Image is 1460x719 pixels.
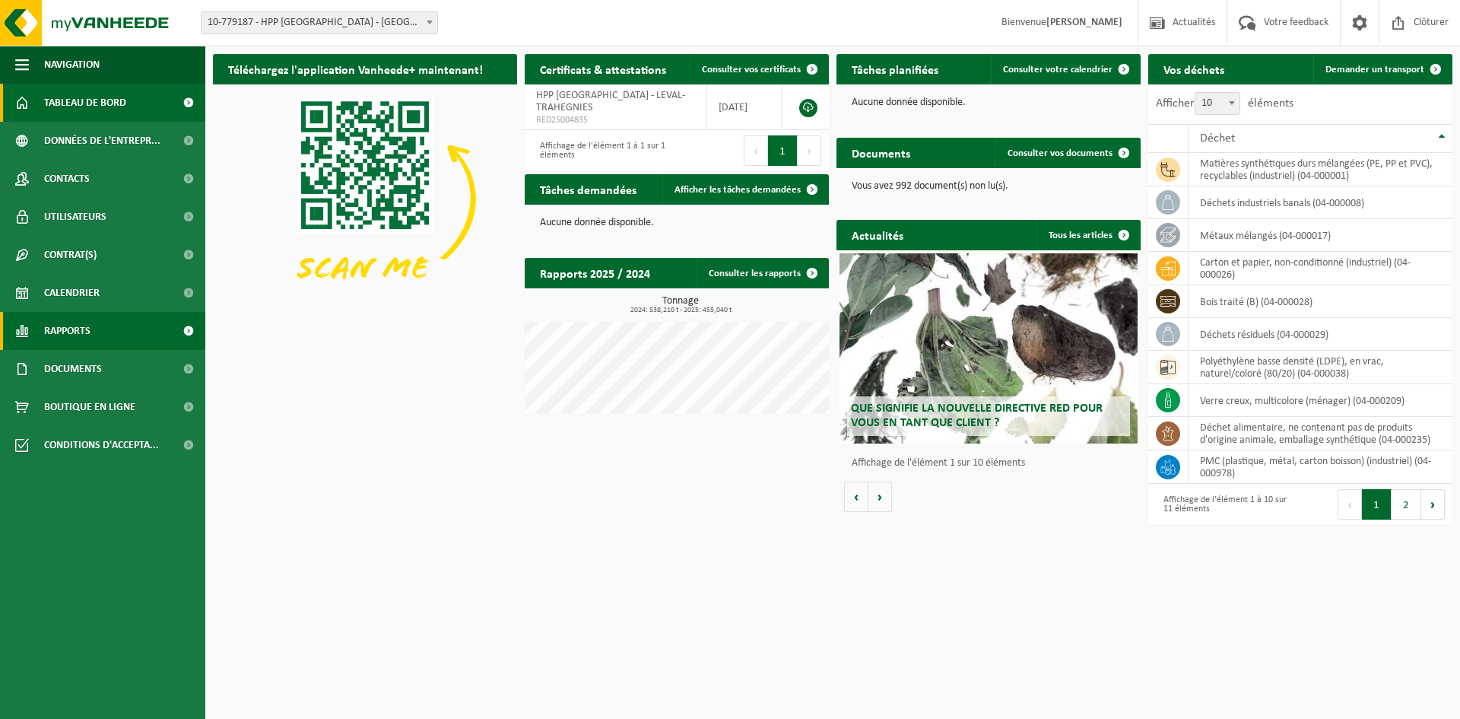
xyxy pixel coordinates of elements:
span: HPP [GEOGRAPHIC_DATA] - LEVAL-TRAHEGNIES [536,90,685,113]
span: Documents [44,350,102,388]
button: Volgende [868,482,892,512]
td: carton et papier, non-conditionné (industriel) (04-000026) [1189,252,1452,285]
h2: Certificats & attestations [525,54,681,84]
td: PMC (plastique, métal, carton boisson) (industriel) (04-000978) [1189,450,1452,484]
a: Consulter vos certificats [690,54,827,84]
button: Vorige [844,482,868,512]
button: 2 [1392,489,1421,520]
div: Affichage de l'élément 1 à 1 sur 1 éléments [532,134,669,167]
a: Consulter votre calendrier [991,54,1139,84]
span: 10 [1195,93,1239,114]
span: Demander un transport [1325,65,1424,75]
td: métaux mélangés (04-000017) [1189,219,1452,252]
span: Rapports [44,312,90,350]
p: Vous avez 992 document(s) non lu(s). [852,181,1125,192]
img: Download de VHEPlus App [213,84,517,313]
span: 10-779187 - HPP BELGIUM - LEVAL-TRAHEGNIES [201,11,438,34]
span: Navigation [44,46,100,84]
span: Consulter votre calendrier [1003,65,1112,75]
a: Afficher les tâches demandées [662,174,827,205]
span: 2024: 538,210 t - 2025: 455,040 t [532,307,829,314]
p: Aucune donnée disponible. [852,97,1125,108]
td: polyéthylène basse densité (LDPE), en vrac, naturel/coloré (80/20) (04-000038) [1189,351,1452,384]
span: Calendrier [44,274,100,312]
span: Utilisateurs [44,198,106,236]
button: 1 [1362,489,1392,520]
button: Previous [1338,489,1362,520]
td: déchets industriels banals (04-000008) [1189,186,1452,219]
span: Boutique en ligne [44,388,135,426]
span: Contrat(s) [44,236,97,274]
h2: Vos déchets [1148,54,1239,84]
span: Consulter vos certificats [702,65,801,75]
button: 1 [768,135,798,166]
td: déchet alimentaire, ne contenant pas de produits d'origine animale, emballage synthétique (04-000... [1189,417,1452,450]
div: Affichage de l'élément 1 à 10 sur 11 éléments [1156,488,1293,521]
span: RED25004835 [536,114,695,126]
a: Que signifie la nouvelle directive RED pour vous en tant que client ? [839,253,1138,444]
span: Contacts [44,160,90,198]
span: Conditions d'accepta... [44,426,159,464]
h2: Actualités [836,220,919,250]
a: Tous les articles [1036,220,1139,250]
p: Affichage de l'élément 1 sur 10 éléments [852,458,1133,469]
a: Demander un transport [1313,54,1451,84]
span: Tableau de bord [44,84,126,122]
h2: Rapports 2025 / 2024 [525,258,665,288]
h2: Documents [836,138,925,167]
p: Aucune donnée disponible. [540,218,814,228]
span: Consulter vos documents [1008,148,1112,158]
td: déchets résiduels (04-000029) [1189,318,1452,351]
a: Consulter vos documents [995,138,1139,168]
span: Données de l'entrepr... [44,122,160,160]
h2: Tâches planifiées [836,54,954,84]
span: 10 [1195,92,1240,115]
td: verre creux, multicolore (ménager) (04-000209) [1189,384,1452,417]
strong: [PERSON_NAME] [1046,17,1122,28]
button: Next [1421,489,1445,520]
span: Que signifie la nouvelle directive RED pour vous en tant que client ? [851,402,1103,429]
span: 10-779187 - HPP BELGIUM - LEVAL-TRAHEGNIES [202,12,437,33]
h3: Tonnage [532,296,829,314]
h2: Téléchargez l'application Vanheede+ maintenant! [213,54,498,84]
td: matières synthétiques durs mélangées (PE, PP et PVC), recyclables (industriel) (04-000001) [1189,153,1452,186]
span: Déchet [1200,132,1235,145]
button: Next [798,135,821,166]
label: Afficher éléments [1156,97,1293,110]
span: Afficher les tâches demandées [674,185,801,195]
a: Consulter les rapports [697,258,827,288]
td: [DATE] [707,84,782,130]
button: Previous [744,135,768,166]
td: bois traité (B) (04-000028) [1189,285,1452,318]
h2: Tâches demandées [525,174,652,204]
